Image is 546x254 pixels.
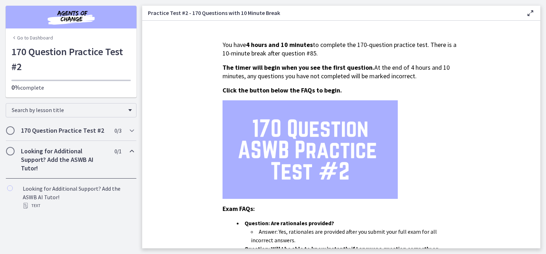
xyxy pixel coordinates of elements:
span: 0% [11,83,20,91]
div: Looking for Additional Support? Add the ASWB AI Tutor! [23,184,134,210]
img: 2.png [223,100,398,199]
span: Exam FAQs: [223,205,255,213]
strong: 4 hours and 10 minutes [246,41,313,49]
span: You have to complete the 170-question practice test. There is a 10-minute break after question #85. [223,41,456,57]
h1: 170 Question Practice Test #2 [11,44,131,74]
span: Search by lesson title [12,106,125,113]
div: Search by lesson title [6,103,136,117]
li: Answer: Yes, rationales are provided after you submit your full exam for all incorrect answers. [251,227,460,244]
span: 0 / 3 [114,126,121,135]
h2: Looking for Additional Support? Add the ASWB AI Tutor! [21,147,108,173]
span: 0 / 1 [114,147,121,155]
span: Click the button below the FAQs to begin. [223,86,342,94]
h2: 170 Question Practice Test #2 [21,126,108,135]
a: Go to Dashboard [11,34,53,41]
span: The timer will begin when you see the first question. [223,63,374,72]
div: Text [23,201,134,210]
span: At the end of 4 hours and 10 minutes, any questions you have not completed will be marked incorrect. [223,63,450,80]
p: complete [11,83,131,92]
img: Agents of Change [28,9,114,26]
strong: Question: Are rationales provided? [245,219,334,227]
h3: Practice Test #2 - 170 Questions with 10 Minute Break [148,9,515,17]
